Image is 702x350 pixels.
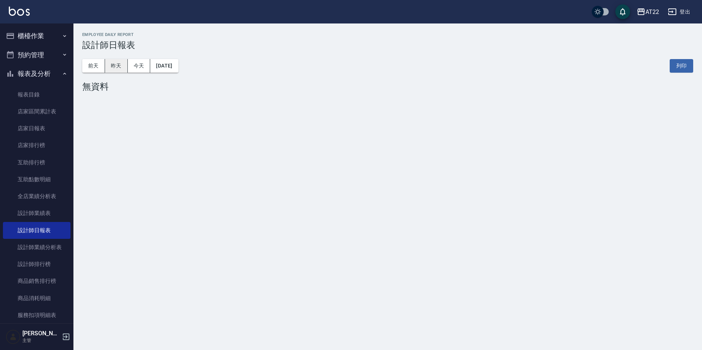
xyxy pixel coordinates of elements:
button: [DATE] [150,59,178,73]
a: 互助點數明細 [3,171,70,188]
a: 設計師排行榜 [3,256,70,273]
button: 列印 [670,59,693,73]
button: AT22 [634,4,662,19]
a: 商品銷售排行榜 [3,273,70,289]
button: 前天 [82,59,105,73]
a: 全店業績分析表 [3,188,70,205]
button: 預約管理 [3,45,70,65]
button: 今天 [128,59,151,73]
button: 櫃檯作業 [3,26,70,45]
a: 商品消耗明細 [3,290,70,307]
button: 昨天 [105,59,128,73]
h3: 設計師日報表 [82,40,693,50]
a: 服務扣項明細表 [3,307,70,324]
img: Logo [9,7,30,16]
a: 店家日報表 [3,120,70,137]
button: save [615,4,630,19]
img: Person [6,329,21,344]
a: 店家區間累計表 [3,103,70,120]
div: 無資料 [82,81,693,92]
p: 主管 [22,337,60,344]
button: 登出 [665,5,693,19]
h5: [PERSON_NAME] [22,330,60,337]
a: 設計師業績表 [3,205,70,222]
button: 報表及分析 [3,64,70,83]
div: AT22 [645,7,659,17]
a: 互助排行榜 [3,154,70,171]
a: 設計師業績分析表 [3,239,70,256]
h2: Employee Daily Report [82,32,693,37]
a: 報表目錄 [3,86,70,103]
a: 設計師日報表 [3,222,70,239]
a: 店家排行榜 [3,137,70,154]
